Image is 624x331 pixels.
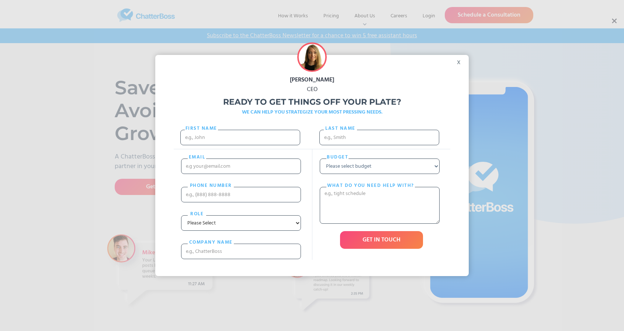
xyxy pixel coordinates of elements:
label: Role [188,210,206,218]
div: x [452,55,469,66]
label: First Name [185,125,218,132]
label: What do you need help with? [326,182,415,189]
input: e.g., ChatterBoss [181,244,301,259]
div: [PERSON_NAME] [155,75,469,85]
label: PHONE nUMBER [188,182,234,189]
input: e.g., Smith [319,130,439,145]
input: GET IN TOUCH [340,231,423,249]
label: cOMPANY NAME [188,239,234,246]
label: email [188,154,206,161]
input: e.g., John [180,130,300,145]
div: CEO [155,85,469,94]
strong: WE CAN HELP YOU STRATEGIZE YOUR MOST PRESSING NEEDS. [242,108,382,116]
form: Freebie Popup Form 2021 [174,121,450,266]
input: e.g your@email.com [181,158,301,174]
strong: Ready to get things off your plate? [223,97,401,107]
label: Last name [324,125,357,132]
label: Budget [326,154,349,161]
input: e.g., (888) 888-8888 [181,187,301,202]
